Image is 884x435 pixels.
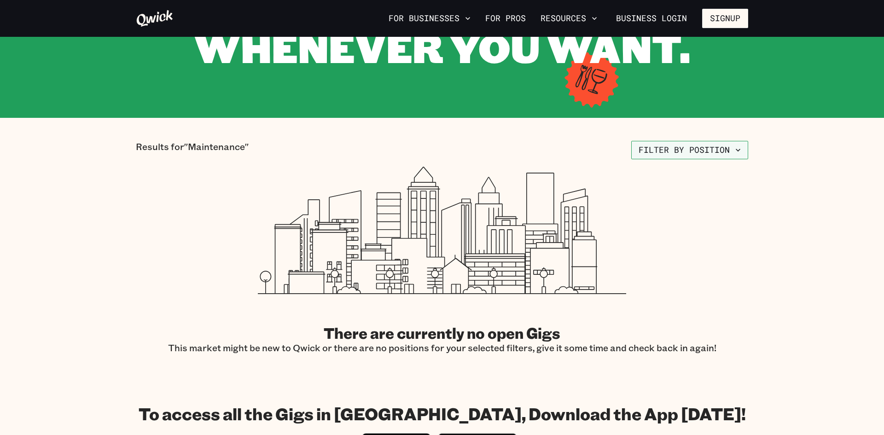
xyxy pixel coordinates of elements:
p: Results for "Maintenance" [136,141,249,159]
button: Signup [702,9,748,28]
h1: To access all the Gigs in [GEOGRAPHIC_DATA], Download the App [DATE]! [139,403,746,424]
a: Business Login [608,9,695,28]
button: Resources [537,11,601,26]
button: Filter by position [631,141,748,159]
h2: There are currently no open Gigs [168,324,716,342]
button: For Businesses [385,11,474,26]
a: For Pros [482,11,529,26]
p: This market might be new to Qwick or there are no positions for your selected filters, give it so... [168,342,716,354]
